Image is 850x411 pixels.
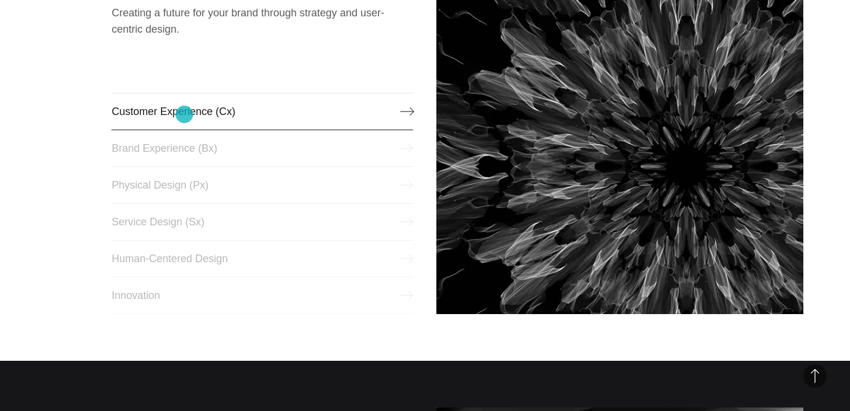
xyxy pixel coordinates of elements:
a: Service Design (Sx) [111,203,413,241]
button: Back to Top [803,364,827,388]
a: Innovation [111,277,413,314]
p: Creating a future for your brand through strategy and user-centric design. [111,5,413,37]
a: Human-Centered Design [111,240,413,277]
a: Physical Design (Px) [111,166,413,204]
a: Customer Experience (Cx) [111,93,413,130]
a: Brand Experience (Bx) [111,130,413,167]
